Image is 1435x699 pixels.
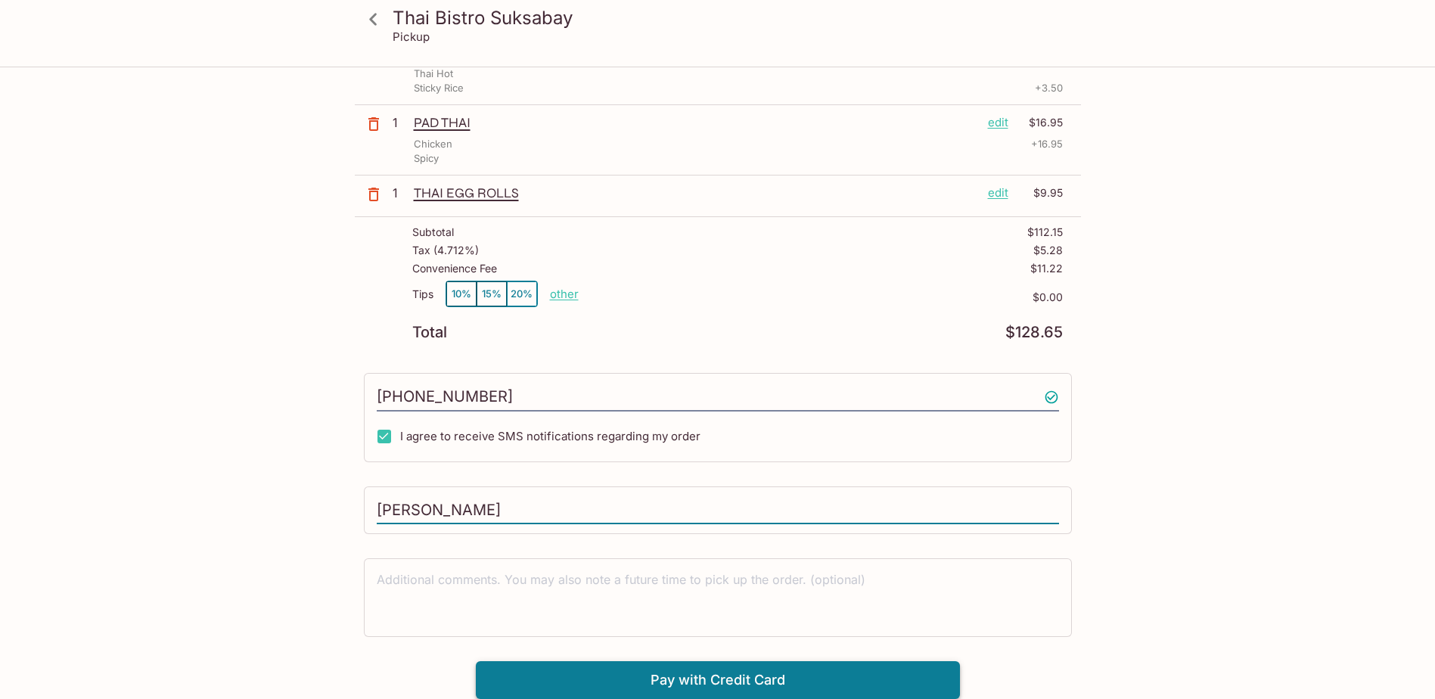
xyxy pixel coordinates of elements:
[412,244,479,256] p: Tax ( 4.712% )
[393,30,430,44] p: Pickup
[1035,81,1063,95] p: + 3.50
[393,6,1069,30] h3: Thai Bistro Suksabay
[400,429,700,443] span: I agree to receive SMS notifications regarding my order
[477,281,507,306] button: 15%
[1017,114,1063,131] p: $16.95
[1017,185,1063,201] p: $9.95
[446,281,477,306] button: 10%
[414,114,976,131] p: PAD THAI
[412,226,454,238] p: Subtotal
[377,496,1059,525] input: Enter first and last name
[414,185,976,201] p: THAI EGG ROLLS
[1005,325,1063,340] p: $128.65
[1031,137,1063,151] p: + 16.95
[1033,244,1063,256] p: $5.28
[988,185,1008,201] p: edit
[377,383,1059,412] input: Enter phone number
[476,661,960,699] button: Pay with Credit Card
[550,287,579,301] button: other
[414,67,453,81] p: Thai Hot
[393,185,408,201] p: 1
[579,291,1063,303] p: $0.00
[393,114,408,131] p: 1
[1027,226,1063,238] p: $112.15
[988,114,1008,131] p: edit
[414,151,439,166] p: Spicy
[412,325,447,340] p: Total
[412,288,433,300] p: Tips
[1030,263,1063,275] p: $11.22
[412,263,497,275] p: Convenience Fee
[507,281,537,306] button: 20%
[414,137,452,151] p: Chicken
[414,81,464,95] p: Sticky Rice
